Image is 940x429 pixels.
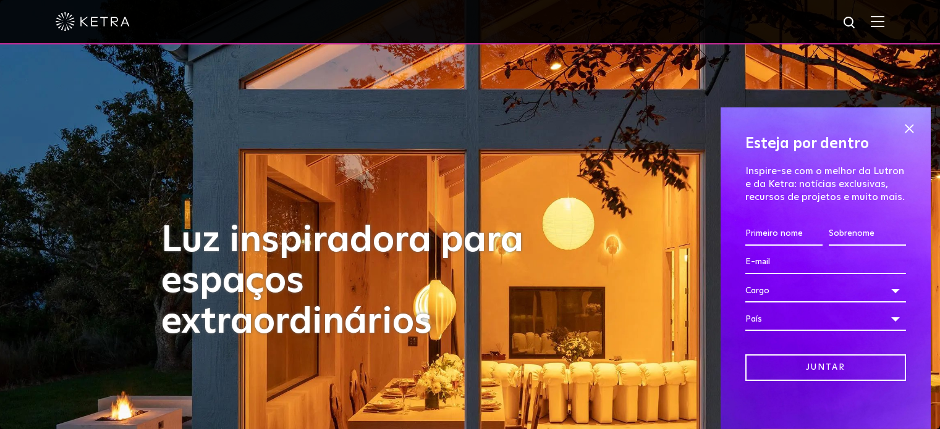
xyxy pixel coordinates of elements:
[745,354,906,381] input: Juntar
[745,315,762,323] font: País
[745,136,869,151] font: Esteja por dentro
[745,251,906,274] input: E-mail
[745,222,823,246] input: Primeiro nome
[871,15,884,27] img: Hamburger%20Nav.svg
[56,12,130,31] img: ketra-logo-2019-branco
[745,166,905,202] font: Inspire-se com o melhor da Lutron e da Ketra: notícias exclusivas, recursos de projetos e muito m...
[829,222,906,246] input: Sobrenome
[745,286,769,295] font: Cargo
[842,15,858,31] img: ícone de pesquisa
[161,222,523,341] font: Luz inspiradora para espaços extraordinários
